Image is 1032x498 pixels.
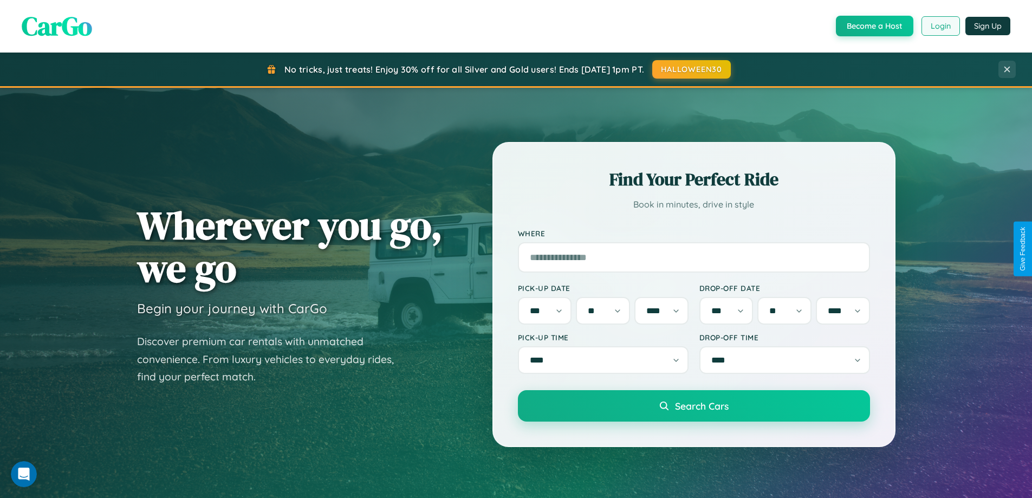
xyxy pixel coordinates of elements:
[699,333,870,342] label: Drop-off Time
[137,333,408,386] p: Discover premium car rentals with unmatched convenience. From luxury vehicles to everyday rides, ...
[836,16,913,36] button: Become a Host
[518,167,870,191] h2: Find Your Perfect Ride
[921,16,960,36] button: Login
[518,333,689,342] label: Pick-up Time
[284,64,644,75] span: No tricks, just treats! Enjoy 30% off for all Silver and Gold users! Ends [DATE] 1pm PT.
[518,283,689,293] label: Pick-up Date
[137,204,443,289] h1: Wherever you go, we go
[675,400,729,412] span: Search Cars
[699,283,870,293] label: Drop-off Date
[137,300,327,316] h3: Begin your journey with CarGo
[652,60,731,79] button: HALLOWEEN30
[11,461,37,487] iframe: Intercom live chat
[518,197,870,212] p: Book in minutes, drive in style
[965,17,1010,35] button: Sign Up
[518,390,870,422] button: Search Cars
[518,229,870,238] label: Where
[22,8,92,44] span: CarGo
[1019,227,1027,271] div: Give Feedback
